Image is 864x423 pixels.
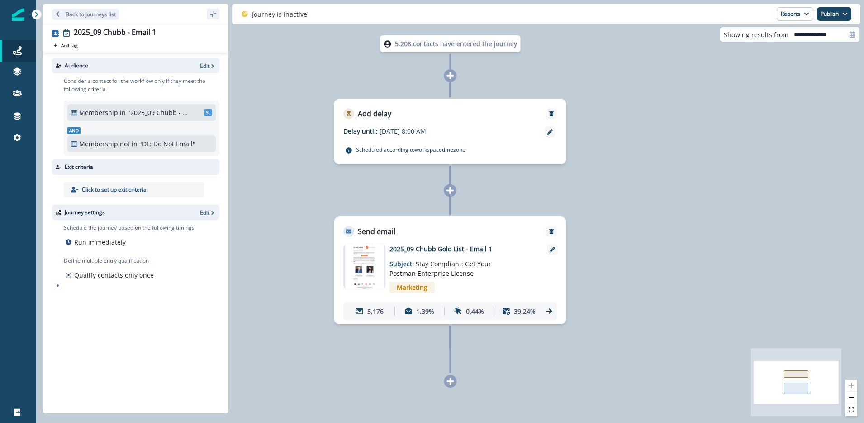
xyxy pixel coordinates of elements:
p: Membership [79,139,118,149]
p: Subject: [389,254,503,278]
button: Edit [200,62,216,70]
p: "DL: Do Not Email" [139,139,200,149]
button: fit view [845,404,857,416]
p: Edit [200,62,209,70]
div: 5,208 contacts have entered the journey [364,35,537,52]
p: [DATE] 8:00 AM [380,126,493,136]
p: Add tag [61,43,77,48]
p: Run immediately [74,237,126,247]
p: Exit criteria [65,163,93,171]
p: Journey settings [65,208,105,216]
p: Add delay [358,108,391,119]
g: Edge from node-dl-count to f7da6b88-cba5-42ed-ac80-88aeab7eab5a [450,54,451,97]
p: Define multiple entry qualification [64,257,156,265]
p: not in [120,139,138,149]
p: Showing results from [724,30,788,39]
p: 39.24% [514,307,536,316]
p: Journey is inactive [252,10,307,19]
p: 1.39% [416,307,434,316]
button: Go back [52,9,119,20]
button: Add tag [52,42,79,49]
p: Click to set up exit criteria [82,186,147,194]
p: 0.44% [466,307,484,316]
img: email asset unavailable [345,244,384,289]
p: in [120,108,126,117]
button: Reports [777,7,813,21]
p: Scheduled according to workspace timezone [356,145,465,154]
span: Marketing [389,282,435,293]
p: Edit [200,209,209,216]
p: Qualify contacts only once [74,270,154,280]
g: Edge from deb055c2-1a2d-4d06-8ed2-9eece527af2b to node-add-under-e853e438-7a71-4a83-8b60-d11a6a8f... [450,326,451,373]
p: Delay until: [343,126,380,136]
p: Membership [79,108,118,117]
p: 5,208 contacts have entered the journey [395,39,517,48]
p: "2025_09 Chubb - Free Users" [128,108,189,117]
button: sidebar collapse toggle [207,9,219,19]
p: 2025_09 Chubb Gold List - Email 1 [389,244,534,254]
p: Back to journeys list [66,10,116,18]
button: Remove [544,111,559,117]
button: Edit [200,209,216,216]
span: SL [204,109,212,116]
img: Inflection [12,8,24,21]
span: Stay Compliant: Get Your Postman Enterprise License [389,260,491,278]
p: Schedule the journey based on the following timings [64,224,195,232]
span: And [67,127,81,134]
div: Send emailRemoveemail asset unavailable2025_09 Chubb Gold List - Email 1Subject: Stay Compliant: ... [334,216,566,324]
div: 2025_09 Chubb - Email 1 [74,28,156,38]
button: zoom out [845,392,857,404]
button: Remove [544,228,559,235]
p: 5,176 [367,307,384,316]
div: Add delayRemoveDelay until:[DATE] 8:00 AMScheduled according toworkspacetimezone [334,99,566,164]
p: Consider a contact for the workflow only if they meet the following criteria [64,77,219,93]
button: Publish [817,7,851,21]
p: Audience [65,62,88,70]
p: Send email [358,226,395,237]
